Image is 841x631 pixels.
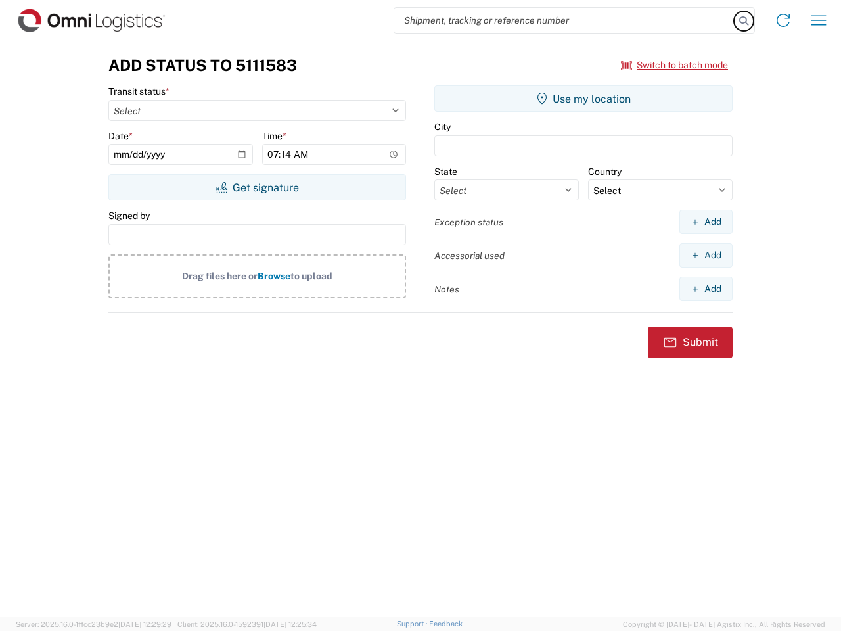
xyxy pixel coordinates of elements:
[621,55,728,76] button: Switch to batch mode
[263,620,317,628] span: [DATE] 12:25:34
[434,166,457,177] label: State
[434,121,451,133] label: City
[434,250,505,262] label: Accessorial used
[397,620,430,628] a: Support
[648,327,733,358] button: Submit
[108,85,170,97] label: Transit status
[429,620,463,628] a: Feedback
[118,620,171,628] span: [DATE] 12:29:29
[16,620,171,628] span: Server: 2025.16.0-1ffcc23b9e2
[290,271,332,281] span: to upload
[262,130,286,142] label: Time
[679,277,733,301] button: Add
[108,56,297,75] h3: Add Status to 5111583
[258,271,290,281] span: Browse
[108,174,406,200] button: Get signature
[108,130,133,142] label: Date
[434,216,503,228] label: Exception status
[108,210,150,222] label: Signed by
[434,85,733,112] button: Use my location
[623,619,825,630] span: Copyright © [DATE]-[DATE] Agistix Inc., All Rights Reserved
[434,283,459,295] label: Notes
[679,243,733,268] button: Add
[394,8,735,33] input: Shipment, tracking or reference number
[588,166,622,177] label: Country
[177,620,317,628] span: Client: 2025.16.0-1592391
[679,210,733,234] button: Add
[182,271,258,281] span: Drag files here or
